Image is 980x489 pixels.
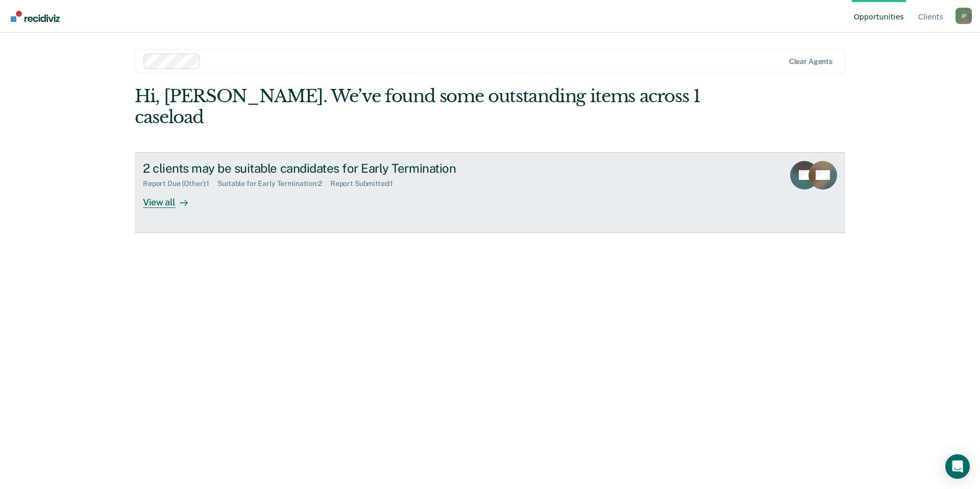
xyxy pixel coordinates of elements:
button: Profile dropdown button [955,8,972,24]
div: Suitable for Early Termination : 2 [217,179,330,188]
div: Report Submitted : 1 [330,179,402,188]
div: Clear agents [789,57,832,66]
img: Recidiviz [11,11,60,22]
a: 2 clients may be suitable candidates for Early TerminationReport Due (Other):1Suitable for Early ... [135,152,845,233]
div: 2 clients may be suitable candidates for Early Termination [143,161,501,176]
div: Hi, [PERSON_NAME]. We’ve found some outstanding items across 1 caseload [135,86,703,128]
div: Open Intercom Messenger [945,454,970,479]
div: J P [955,8,972,24]
div: Report Due (Other) : 1 [143,179,217,188]
div: View all [143,188,200,208]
